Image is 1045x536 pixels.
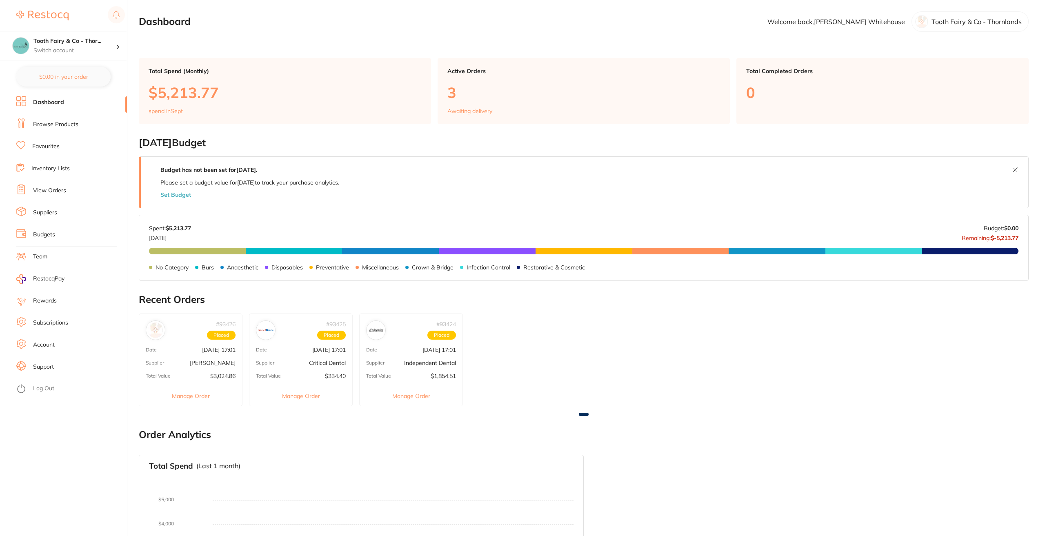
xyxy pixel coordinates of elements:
[447,108,492,114] p: Awaiting delivery
[325,373,346,379] p: $334.40
[317,331,346,340] span: Placed
[160,166,257,173] strong: Budget has not been set for [DATE] .
[404,360,456,366] p: Independent Dental
[1004,225,1018,232] strong: $0.00
[160,191,191,198] button: Set Budget
[148,322,163,338] img: Henry Schein Halas
[316,264,349,271] p: Preventative
[146,360,164,366] p: Supplier
[156,264,189,271] p: No Category
[326,321,346,327] p: # 93425
[33,231,55,239] a: Budgets
[33,209,57,217] a: Suppliers
[360,386,462,406] button: Manage Order
[190,360,236,366] p: [PERSON_NAME]
[366,373,391,379] p: Total Value
[16,274,64,284] a: RestocqPay
[746,84,1019,101] p: 0
[16,6,69,25] a: Restocq Logo
[216,321,236,327] p: # 93426
[202,347,236,353] p: [DATE] 17:01
[438,58,730,124] a: Active Orders3Awaiting delivery
[746,68,1019,74] p: Total Completed Orders
[149,68,421,74] p: Total Spend (Monthly)
[139,137,1029,149] h2: [DATE] Budget
[249,386,352,406] button: Manage Order
[33,363,54,371] a: Support
[736,58,1029,124] a: Total Completed Orders0
[33,275,64,283] span: RestocqPay
[210,373,236,379] p: $3,024.86
[149,108,183,114] p: spend in Sept
[932,18,1022,25] p: Tooth Fairy & Co - Thornlands
[436,321,456,327] p: # 93424
[33,98,64,107] a: Dashboard
[166,225,191,232] strong: $5,213.77
[33,187,66,195] a: View Orders
[146,347,157,353] p: Date
[33,385,54,393] a: Log Out
[139,386,242,406] button: Manage Order
[149,84,421,101] p: $5,213.77
[366,347,377,353] p: Date
[32,142,60,151] a: Favourites
[984,225,1018,231] p: Budget:
[13,38,29,54] img: Tooth Fairy & Co - Thornlands
[149,462,193,471] h3: Total Spend
[139,16,191,27] h2: Dashboard
[202,264,214,271] p: Burs
[523,264,585,271] p: Restorative & Cosmetic
[16,11,69,20] img: Restocq Logo
[139,58,431,124] a: Total Spend (Monthly)$5,213.77spend inSept
[256,360,274,366] p: Supplier
[33,319,68,327] a: Subscriptions
[33,120,78,129] a: Browse Products
[962,231,1018,241] p: Remaining:
[309,360,346,366] p: Critical Dental
[31,165,70,173] a: Inventory Lists
[146,373,171,379] p: Total Value
[149,225,191,231] p: Spent:
[16,67,111,87] button: $0.00 in your order
[33,37,116,45] h4: Tooth Fairy & Co - Thornlands
[227,264,258,271] p: Anaesthetic
[366,360,385,366] p: Supplier
[767,18,905,25] p: Welcome back, [PERSON_NAME] Whitehouse
[362,264,399,271] p: Miscellaneous
[33,47,116,55] p: Switch account
[33,297,57,305] a: Rewards
[33,253,47,261] a: Team
[467,264,510,271] p: Infection Control
[447,68,720,74] p: Active Orders
[160,179,339,186] p: Please set a budget value for [DATE] to track your purchase analytics.
[33,341,55,349] a: Account
[422,347,456,353] p: [DATE] 17:01
[368,322,384,338] img: Independent Dental
[427,331,456,340] span: Placed
[991,234,1018,242] strong: $-5,213.77
[431,373,456,379] p: $1,854.51
[16,274,26,284] img: RestocqPay
[271,264,303,271] p: Disposables
[258,322,273,338] img: Critical Dental
[312,347,346,353] p: [DATE] 17:01
[149,231,191,241] p: [DATE]
[256,347,267,353] p: Date
[196,463,240,470] p: (Last 1 month)
[256,373,281,379] p: Total Value
[412,264,454,271] p: Crown & Bridge
[16,383,125,396] button: Log Out
[139,429,1029,440] h2: Order Analytics
[447,84,720,101] p: 3
[207,331,236,340] span: Placed
[139,294,1029,305] h2: Recent Orders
